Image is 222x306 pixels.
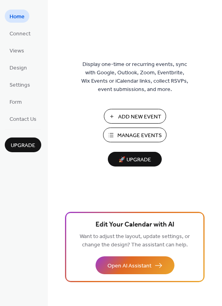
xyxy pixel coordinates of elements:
[108,152,162,167] button: 🚀 Upgrade
[5,112,41,125] a: Contact Us
[104,109,166,124] button: Add New Event
[5,78,35,91] a: Settings
[5,138,41,152] button: Upgrade
[11,141,35,150] span: Upgrade
[10,47,24,55] span: Views
[5,44,29,57] a: Views
[5,27,35,40] a: Connect
[10,13,25,21] span: Home
[80,231,190,250] span: Want to adjust the layout, update settings, or change the design? The assistant can help.
[5,10,29,23] a: Home
[113,155,157,165] span: 🚀 Upgrade
[96,219,174,230] span: Edit Your Calendar with AI
[117,132,162,140] span: Manage Events
[5,61,32,74] a: Design
[10,115,36,124] span: Contact Us
[107,262,151,270] span: Open AI Assistant
[103,128,166,142] button: Manage Events
[10,81,30,89] span: Settings
[10,30,31,38] span: Connect
[10,98,22,107] span: Form
[5,95,27,108] a: Form
[118,113,161,121] span: Add New Event
[81,60,188,94] span: Display one-time or recurring events, sync with Google, Outlook, Zoom, Eventbrite, Wix Events or ...
[10,64,27,72] span: Design
[96,256,174,274] button: Open AI Assistant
